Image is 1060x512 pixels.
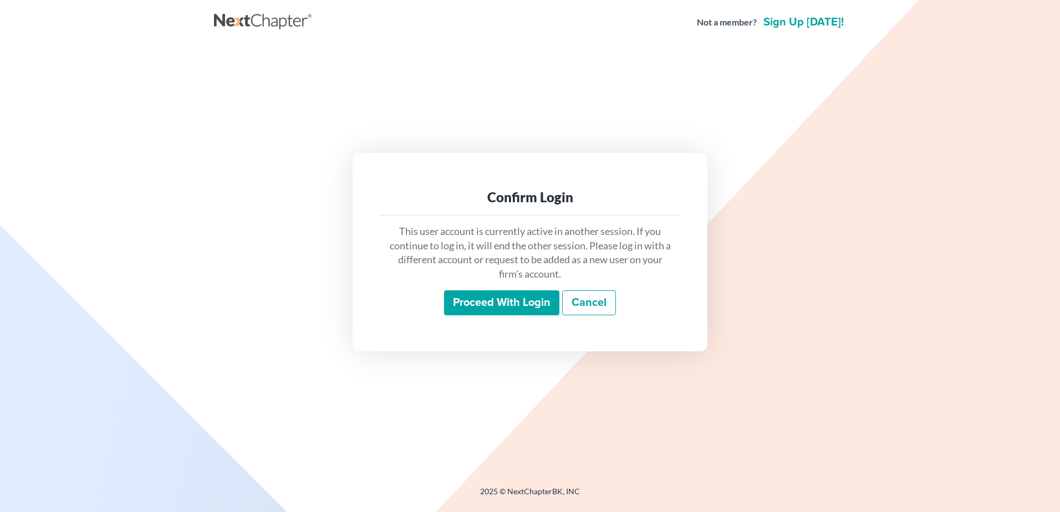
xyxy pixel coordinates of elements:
[444,290,559,316] input: Proceed with login
[761,17,846,28] a: Sign up [DATE]!
[214,486,846,506] div: 2025 © NextChapterBK, INC
[562,290,616,316] a: Cancel
[388,188,672,206] div: Confirm Login
[388,224,672,281] p: This user account is currently active in another session. If you continue to log in, it will end ...
[697,16,757,29] strong: Not a member?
